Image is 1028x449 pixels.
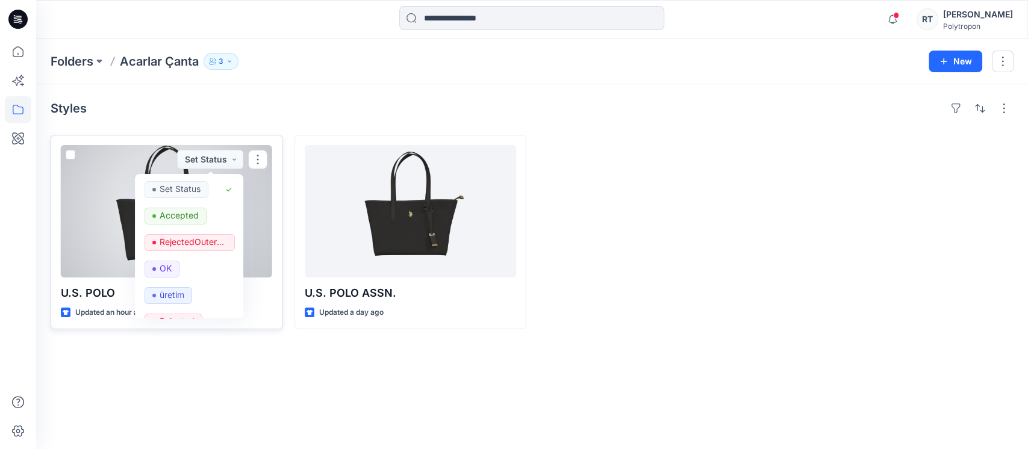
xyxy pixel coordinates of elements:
[160,181,201,197] p: Set Status
[160,261,172,276] p: OK
[917,8,938,30] div: RT
[943,22,1013,31] div: Polytropon
[305,145,516,277] a: U.S. POLO ASSN.
[305,285,516,302] p: U.S. POLO ASSN.
[204,53,238,70] button: 3
[319,306,384,319] p: Updated a day ago
[160,234,227,250] p: RejectedOuterwear
[160,208,199,223] p: Accepted
[51,101,87,116] h4: Styles
[61,285,272,302] p: U.S. POLO
[61,145,272,277] a: U.S. POLO
[160,287,184,303] p: üretim
[75,306,147,319] p: Updated an hour ago
[943,7,1013,22] div: [PERSON_NAME]
[929,51,982,72] button: New
[160,314,195,329] p: Rejected
[51,53,93,70] a: Folders
[120,53,199,70] p: Acarlar Çanta
[219,55,223,68] p: 3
